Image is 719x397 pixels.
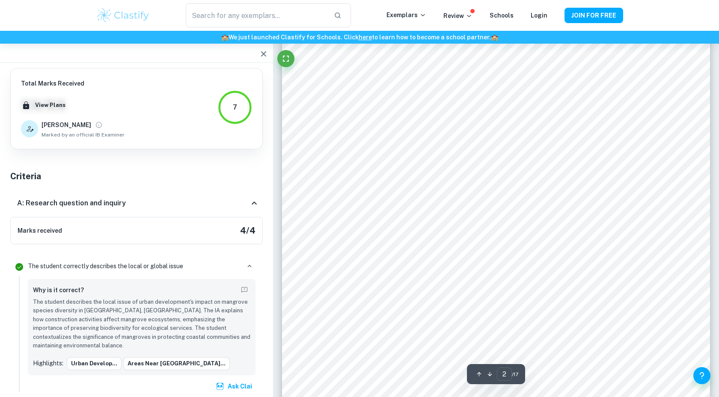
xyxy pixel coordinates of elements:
[512,370,518,378] span: / 17
[14,262,24,272] svg: Correct
[33,358,63,368] p: Highlights:
[10,190,263,217] div: A: Research question and inquiry
[186,3,327,27] input: Search for any exemplars...
[491,34,498,41] span: 🏫
[42,131,125,139] span: Marked by an official IB Examiner
[240,224,256,237] h5: 4 / 4
[233,102,237,113] div: 7
[221,34,229,41] span: 🏫
[21,79,125,88] h6: Total Marks Received
[42,120,91,130] h6: [PERSON_NAME]
[277,50,294,67] button: Fullscreen
[28,261,183,271] p: The student correctly describes the local or global issue
[214,379,256,394] button: Ask Clai
[565,8,623,23] button: JOIN FOR FREE
[67,357,122,370] button: Urban develop...
[33,298,250,350] p: The student describes the local issue of urban development's impact on mangrove species diversity...
[531,12,547,19] a: Login
[693,367,710,384] button: Help and Feedback
[93,119,105,131] button: View full profile
[17,198,126,208] h6: A: Research question and inquiry
[216,382,224,391] img: clai.svg
[359,34,372,41] a: here
[10,170,263,183] h5: Criteria
[2,33,717,42] h6: We just launched Clastify for Schools. Click to learn how to become a school partner.
[443,11,472,21] p: Review
[33,99,68,112] button: View Plans
[96,7,150,24] img: Clastify logo
[238,284,250,296] button: Report mistake/confusion
[386,10,426,20] p: Exemplars
[490,12,514,19] a: Schools
[33,285,84,295] h6: Why is it correct?
[123,357,230,370] button: Areas near [GEOGRAPHIC_DATA]...
[18,226,62,235] h6: Marks received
